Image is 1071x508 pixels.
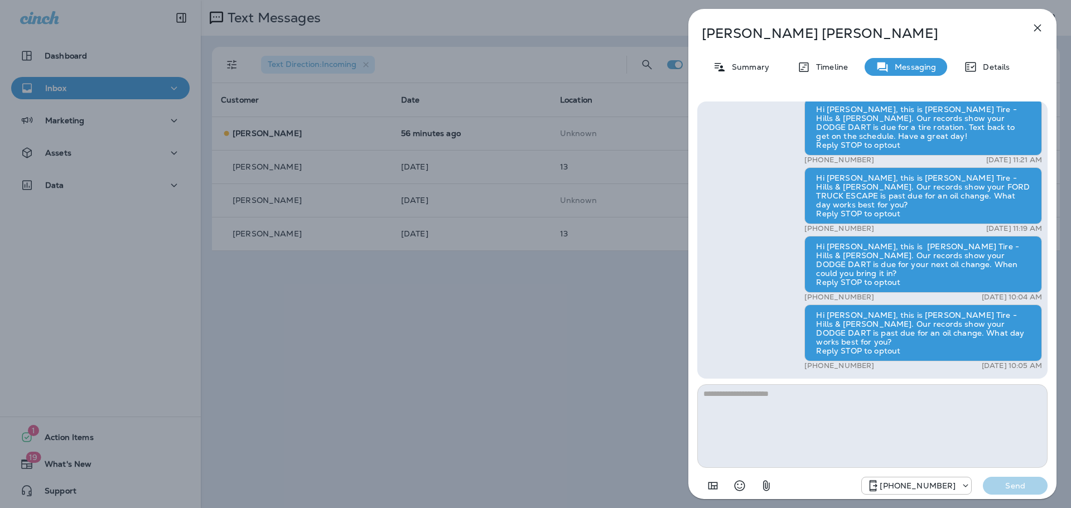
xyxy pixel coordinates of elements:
p: [DATE] 11:19 AM [986,224,1042,233]
div: Hi [PERSON_NAME], this is [PERSON_NAME] Tire - Hills & [PERSON_NAME]. Our records show your FORD ... [804,167,1042,224]
p: Messaging [889,62,936,71]
p: [PHONE_NUMBER] [880,481,956,490]
p: [PHONE_NUMBER] [804,293,874,302]
p: [DATE] 10:05 AM [982,361,1042,370]
button: Select an emoji [729,475,751,497]
button: Add in a premade template [702,475,724,497]
div: Hi [PERSON_NAME], this is [PERSON_NAME] Tire - Hills & [PERSON_NAME]. Our records show your DODGE... [804,304,1042,361]
p: Details [977,62,1010,71]
p: Summary [726,62,769,71]
p: [PHONE_NUMBER] [804,224,874,233]
div: Hi [PERSON_NAME], this is [PERSON_NAME] Tire - Hills & [PERSON_NAME]. Our records show your DODGE... [804,236,1042,293]
p: [PERSON_NAME] [PERSON_NAME] [702,26,1006,41]
p: [PHONE_NUMBER] [804,361,874,370]
p: [PHONE_NUMBER] [804,156,874,165]
div: +1 (330) 919-6698 [862,479,971,492]
p: Timeline [811,62,848,71]
div: Hi [PERSON_NAME], this is [PERSON_NAME] Tire - Hills & [PERSON_NAME]. Our records show your DODGE... [804,99,1042,156]
p: [DATE] 10:04 AM [982,293,1042,302]
p: [DATE] 11:21 AM [986,156,1042,165]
